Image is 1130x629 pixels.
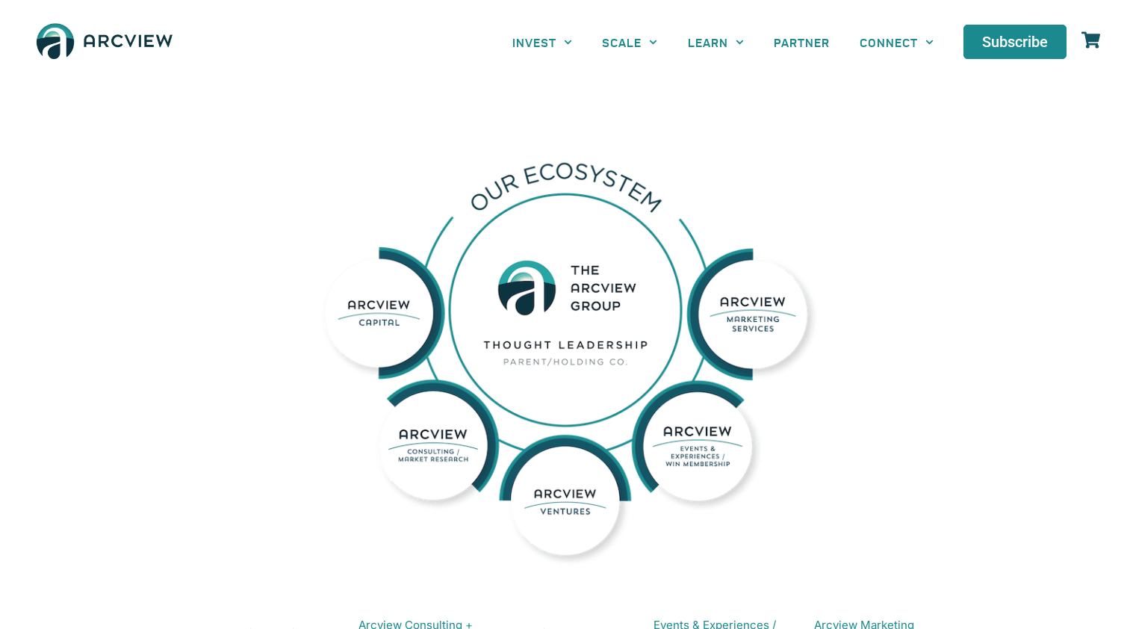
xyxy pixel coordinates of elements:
[30,15,179,69] img: The Arcview Group
[673,25,759,59] a: LEARN
[963,25,1067,59] a: Subscribe
[845,25,949,59] a: CONNECT
[497,25,949,59] nav: Menu
[982,34,1048,49] span: Subscribe
[497,25,587,59] a: INVEST
[759,25,845,59] a: PARTNER
[587,25,672,59] a: SCALE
